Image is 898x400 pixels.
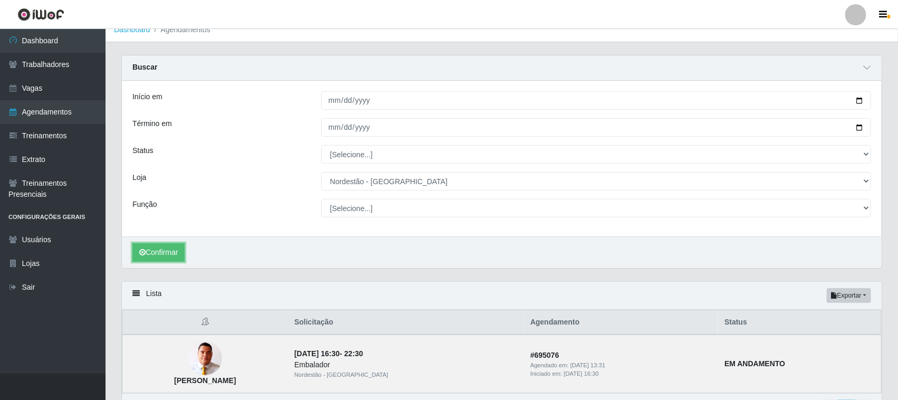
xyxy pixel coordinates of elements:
[132,63,157,71] strong: Buscar
[132,243,185,262] button: Confirmar
[294,349,363,358] strong: -
[150,24,211,35] li: Agendamentos
[132,199,157,210] label: Função
[524,310,718,335] th: Agendamento
[530,351,559,359] strong: # 695076
[827,288,871,303] button: Exportar
[132,91,163,102] label: Início em
[132,145,154,156] label: Status
[188,341,222,376] img: Erik Amancio Da Silva
[724,359,785,368] strong: EM ANDAMENTO
[570,362,605,368] time: [DATE] 13:31
[106,18,898,42] nav: breadcrumb
[288,310,524,335] th: Solicitação
[132,118,172,129] label: Término em
[294,370,518,379] div: Nordestão - [GEOGRAPHIC_DATA]
[530,361,712,370] div: Agendado em:
[17,8,64,21] img: CoreUI Logo
[345,349,364,358] time: 22:30
[294,359,518,370] div: Embalador
[132,172,146,183] label: Loja
[321,91,872,110] input: 00/00/0000
[530,369,712,378] div: Iniciado em:
[174,376,236,385] strong: [PERSON_NAME]
[718,310,881,335] th: Status
[122,282,882,310] div: Lista
[321,118,872,137] input: 00/00/0000
[114,25,150,34] a: Dashboard
[294,349,340,358] time: [DATE] 16:30
[564,370,599,377] time: [DATE] 16:30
